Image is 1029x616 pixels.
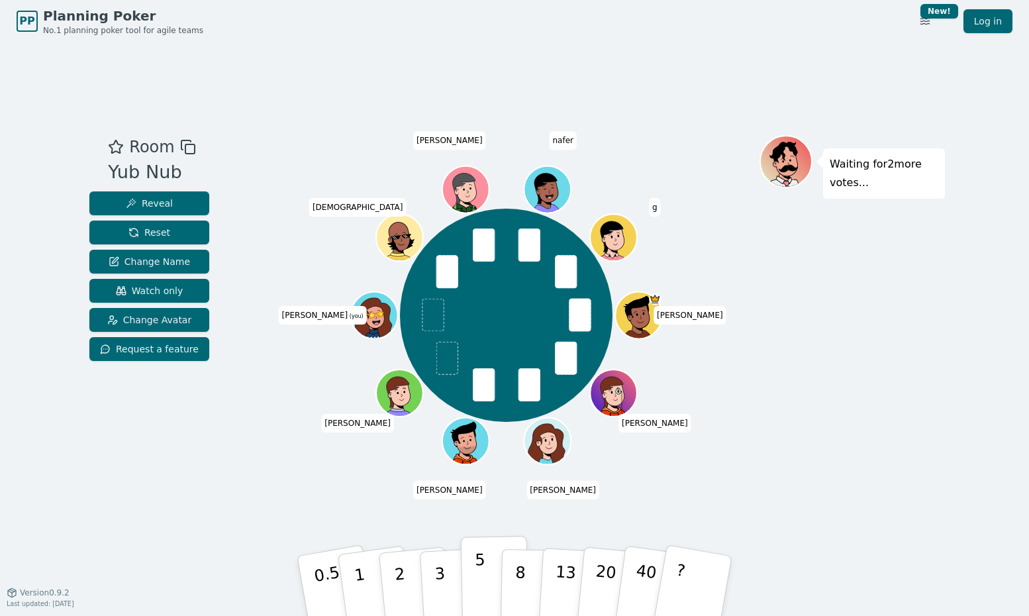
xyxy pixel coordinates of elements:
[352,293,397,338] button: Click to change your avatar
[108,135,124,159] button: Add as favourite
[649,198,661,217] span: Click to change your name
[43,7,203,25] span: Planning Poker
[89,308,209,332] button: Change Avatar
[43,25,203,36] span: No.1 planning poker tool for agile teams
[649,293,661,305] span: Jim is the host
[89,250,209,274] button: Change Name
[89,221,209,244] button: Reset
[321,414,394,433] span: Click to change your name
[126,197,173,210] span: Reveal
[17,7,203,36] a: PPPlanning PokerNo.1 planning poker tool for agile teams
[89,191,209,215] button: Reveal
[913,9,937,33] button: New!
[618,414,691,433] span: Click to change your name
[109,255,190,268] span: Change Name
[19,13,34,29] span: PP
[526,481,599,499] span: Click to change your name
[309,198,406,217] span: Click to change your name
[549,131,577,150] span: Click to change your name
[108,159,195,186] div: Yub Nub
[963,9,1012,33] a: Log in
[20,588,70,598] span: Version 0.9.2
[89,279,209,303] button: Watch only
[413,481,486,499] span: Click to change your name
[116,284,183,297] span: Watch only
[129,135,174,159] span: Room
[128,226,170,239] span: Reset
[107,313,192,327] span: Change Avatar
[7,600,74,607] span: Last updated: [DATE]
[830,155,938,192] p: Waiting for 2 more votes...
[7,588,70,598] button: Version0.9.2
[89,337,209,361] button: Request a feature
[413,131,486,150] span: Click to change your name
[654,306,726,325] span: Click to change your name
[920,4,958,19] div: New!
[279,306,367,325] span: Click to change your name
[348,313,364,319] span: (you)
[100,342,199,356] span: Request a feature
